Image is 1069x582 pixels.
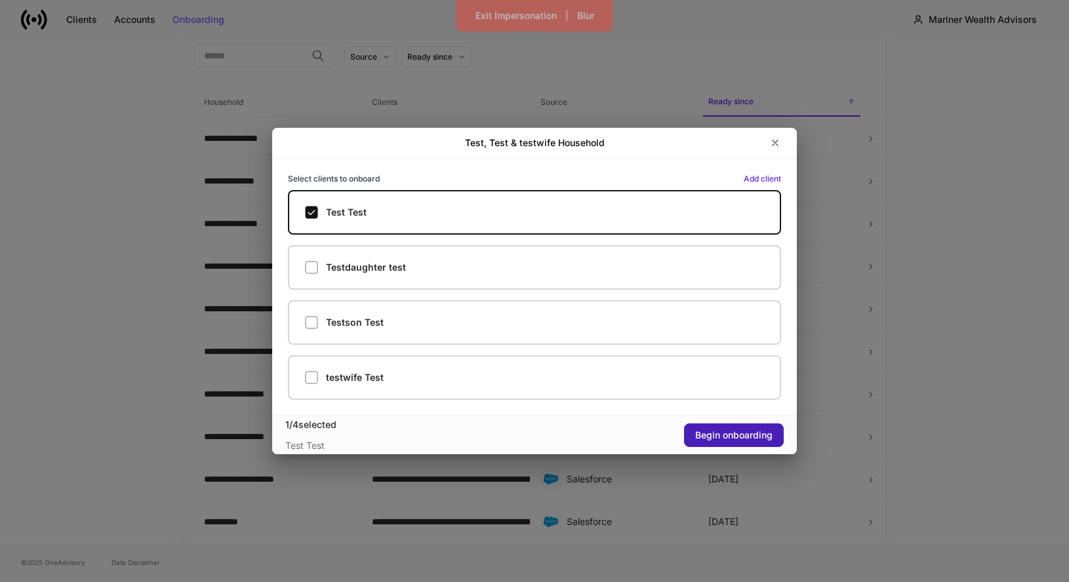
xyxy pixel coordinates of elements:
[288,190,781,235] label: Test Test
[288,245,781,290] label: Testdaughter test
[684,423,784,447] button: Begin onboarding
[695,431,773,440] div: Begin onboarding
[285,431,534,452] div: Test Test
[288,355,781,400] label: testwife Test
[326,206,367,219] h5: Test Test
[288,300,781,345] label: Testson Test
[326,261,406,274] h5: Testdaughter test
[465,136,605,149] h2: Test, Test & testwife Household
[475,11,557,20] div: Exit Impersonation
[577,11,594,20] div: Blur
[285,418,534,431] div: 1 / 4 selected
[326,371,384,384] h5: testwife Test
[288,172,380,185] h6: Select clients to onboard
[326,316,384,329] h5: Testson Test
[744,175,781,183] button: Add client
